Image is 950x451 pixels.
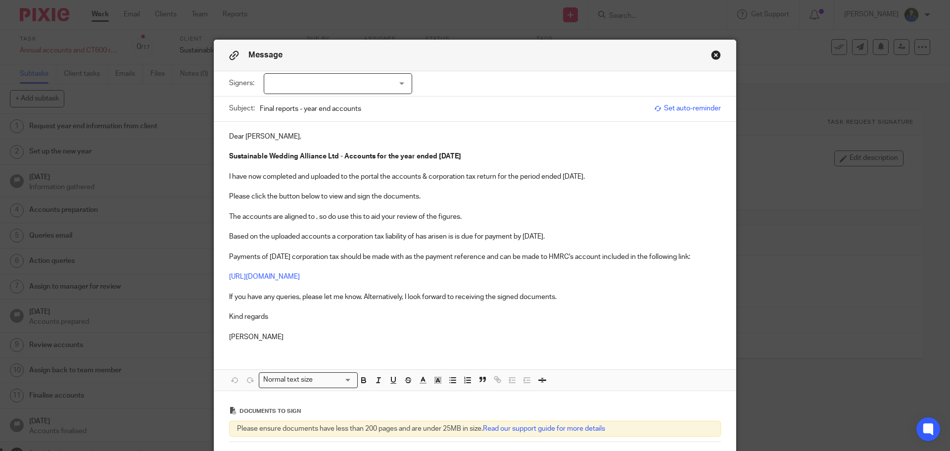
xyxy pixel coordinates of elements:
[229,421,721,437] div: Please ensure documents have less than 200 pages and are under 25MB in size.
[261,375,315,385] span: Normal text size
[229,192,721,201] p: Please click the button below to view and sign the documents.
[229,132,721,142] p: Dear [PERSON_NAME],
[229,312,721,322] p: Kind regards
[483,425,605,432] a: Read our support guide for more details
[229,332,721,342] p: [PERSON_NAME]
[229,172,721,182] p: I have now completed and uploaded to the portal the accounts & corporation tax return for the per...
[229,252,721,262] p: Payments of [DATE] corporation tax should be made with as the payment reference and can be made t...
[316,375,352,385] input: Search for option
[229,78,259,88] label: Signers:
[229,273,300,280] a: [URL][DOMAIN_NAME]
[259,372,358,388] div: Search for option
[229,103,255,113] label: Subject:
[229,153,461,160] strong: Sustainable Wedding Alliance Ltd - Accounts for the year ended [DATE]
[654,103,721,113] span: Set auto-reminder
[229,212,721,222] p: The accounts are aligned to , so do use this to aid your review of the figures.
[229,292,721,302] p: If you have any queries, please let me know. Alternatively, I look forward to receiving the signe...
[229,232,721,242] p: Based on the uploaded accounts a corporation tax liability of has arisen is is due for payment by...
[239,408,301,414] span: Documents to sign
